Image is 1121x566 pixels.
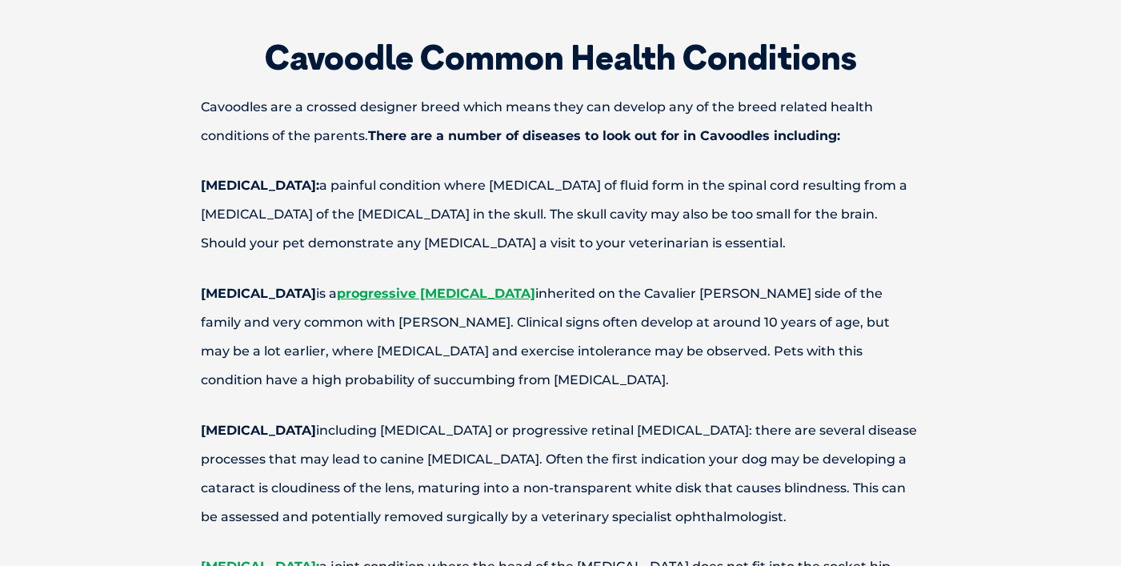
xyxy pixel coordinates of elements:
strong: [MEDICAL_DATA]: [201,178,319,193]
h2: Cavoodle Common Health Conditions [145,41,977,74]
a: progressive [MEDICAL_DATA] [337,286,535,301]
p: including [MEDICAL_DATA] or progressive retinal [MEDICAL_DATA]: there are several disease process... [145,416,977,532]
strong: [MEDICAL_DATA] [201,286,316,301]
p: Cavoodles are a crossed designer breed which means they can develop any of the breed related heal... [145,93,977,151]
p: a painful condition where [MEDICAL_DATA] of fluid form in the spinal cord resulting from a [MEDIC... [145,171,977,258]
strong: [MEDICAL_DATA] [201,423,316,438]
strong: There are a number of diseases to look out for in Cavoodles including: [368,128,840,143]
p: is a inherited on the Cavalier [PERSON_NAME] side of the family and very common with [PERSON_NAME... [145,279,977,395]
